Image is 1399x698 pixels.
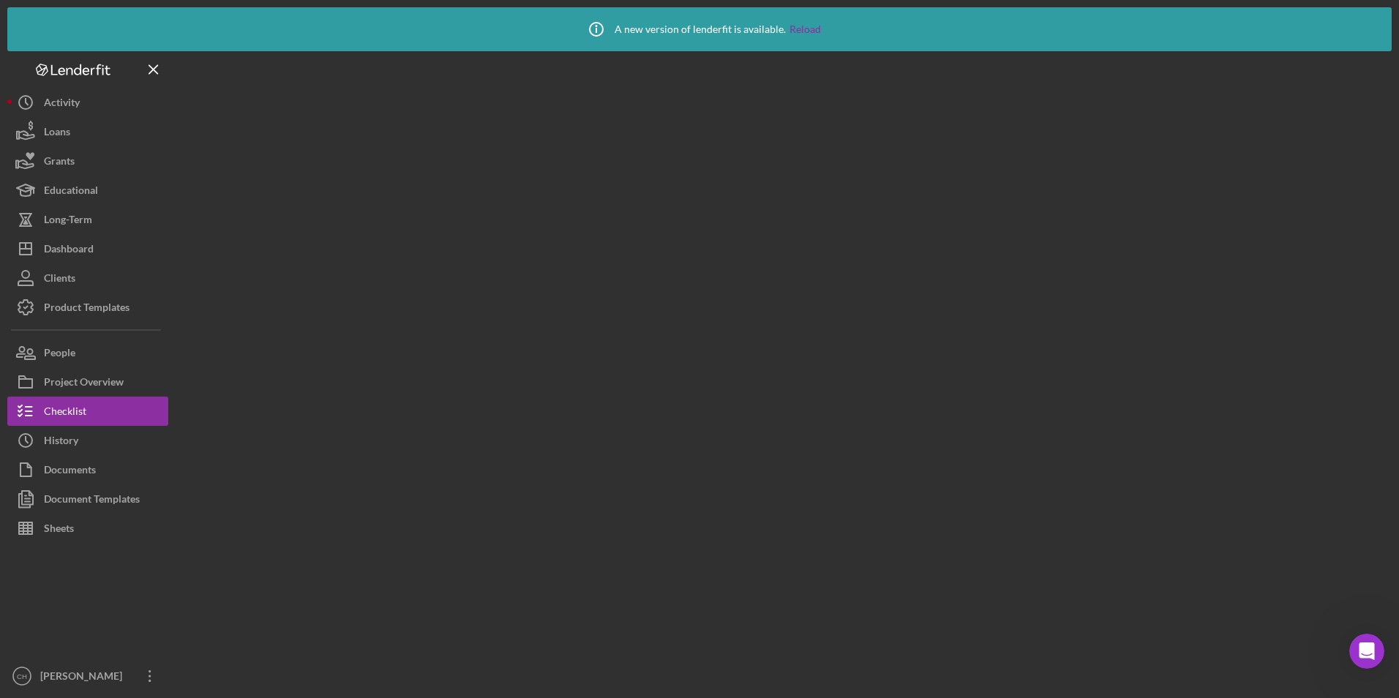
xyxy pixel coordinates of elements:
iframe: Intercom live chat [1349,634,1384,669]
button: Educational [7,176,168,205]
button: Product Templates [7,293,168,322]
button: Loans [7,117,168,146]
div: Grants [44,146,75,179]
button: History [7,426,168,455]
div: Sheets [44,514,74,547]
div: Loans [44,117,70,150]
button: Checklist [7,397,168,426]
text: CH [17,672,27,680]
button: Dashboard [7,234,168,263]
div: Documents [44,455,96,488]
div: Educational [44,176,98,209]
div: Activity [44,88,80,121]
button: Document Templates [7,484,168,514]
button: Activity [7,88,168,117]
div: Product Templates [44,293,130,326]
div: Clients [44,263,75,296]
button: CH[PERSON_NAME] [7,661,168,691]
div: [PERSON_NAME] [37,661,132,694]
button: Project Overview [7,367,168,397]
button: Sheets [7,514,168,543]
button: Documents [7,455,168,484]
button: People [7,338,168,367]
a: Reload [789,23,821,35]
div: A new version of lenderfit is available. [578,11,821,48]
button: Grants [7,146,168,176]
div: History [44,426,78,459]
div: Dashboard [44,234,94,267]
div: Project Overview [44,367,124,400]
div: Document Templates [44,484,140,517]
div: Checklist [44,397,86,429]
button: Clients [7,263,168,293]
button: Long-Term [7,205,168,234]
div: People [44,338,75,371]
div: Long-Term [44,205,92,238]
